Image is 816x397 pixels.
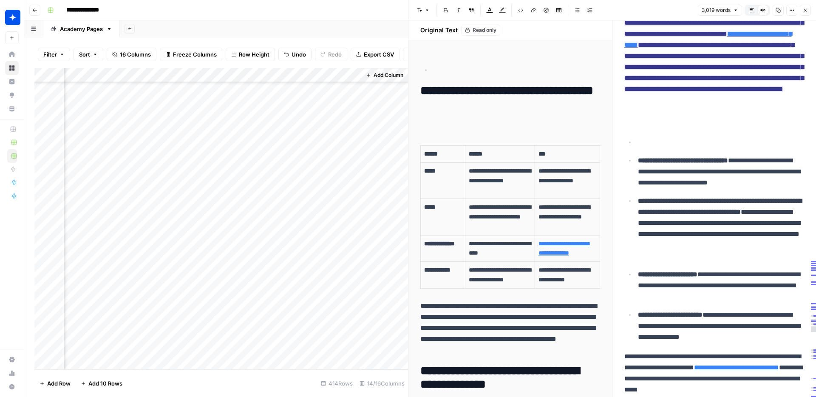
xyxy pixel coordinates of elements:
[88,379,122,388] span: Add 10 Rows
[374,71,403,79] span: Add Column
[160,48,222,61] button: Freeze Columns
[328,50,342,59] span: Redo
[698,5,742,16] button: 3,019 words
[173,50,217,59] span: Freeze Columns
[278,48,312,61] button: Undo
[47,379,71,388] span: Add Row
[43,50,57,59] span: Filter
[226,48,275,61] button: Row Height
[702,6,731,14] span: 3,019 words
[317,377,356,390] div: 414 Rows
[107,48,156,61] button: 16 Columns
[5,75,19,88] a: Insights
[5,7,19,28] button: Workspace: Wiz
[5,102,19,116] a: Your Data
[34,377,76,390] button: Add Row
[5,380,19,394] button: Help + Support
[76,377,127,390] button: Add 10 Rows
[292,50,306,59] span: Undo
[363,70,407,81] button: Add Column
[60,25,103,33] div: Academy Pages
[5,10,20,25] img: Wiz Logo
[364,50,394,59] span: Export CSV
[356,377,408,390] div: 14/16 Columns
[5,366,19,380] a: Usage
[79,50,90,59] span: Sort
[473,26,496,34] span: Read only
[5,353,19,366] a: Settings
[38,48,70,61] button: Filter
[43,20,119,37] a: Academy Pages
[5,88,19,102] a: Opportunities
[239,50,269,59] span: Row Height
[74,48,103,61] button: Sort
[5,48,19,61] a: Home
[315,48,347,61] button: Redo
[351,48,399,61] button: Export CSV
[120,50,151,59] span: 16 Columns
[5,61,19,75] a: Browse
[415,26,458,34] h2: Original Text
